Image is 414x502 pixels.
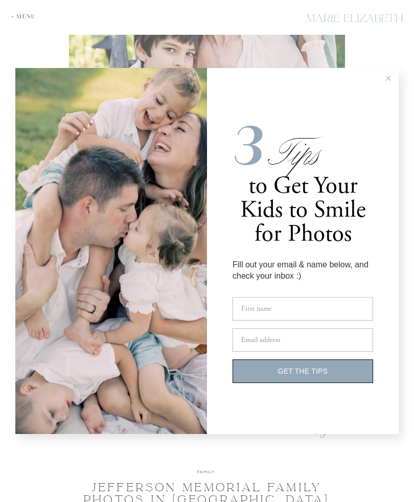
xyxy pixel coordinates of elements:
[264,128,313,178] span: Tips
[241,335,275,345] span: Email addre
[233,259,373,282] div: Fill out your email & name below, and check your inbox :)
[241,304,245,313] span: F
[245,304,272,313] span: irst name
[278,367,328,375] span: GET THE TIPS
[233,359,373,383] button: GET THE TIPS
[233,112,264,180] i: 3
[275,335,281,345] span: ss
[240,171,366,249] span: to Get Your Kids to Smile for Photos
